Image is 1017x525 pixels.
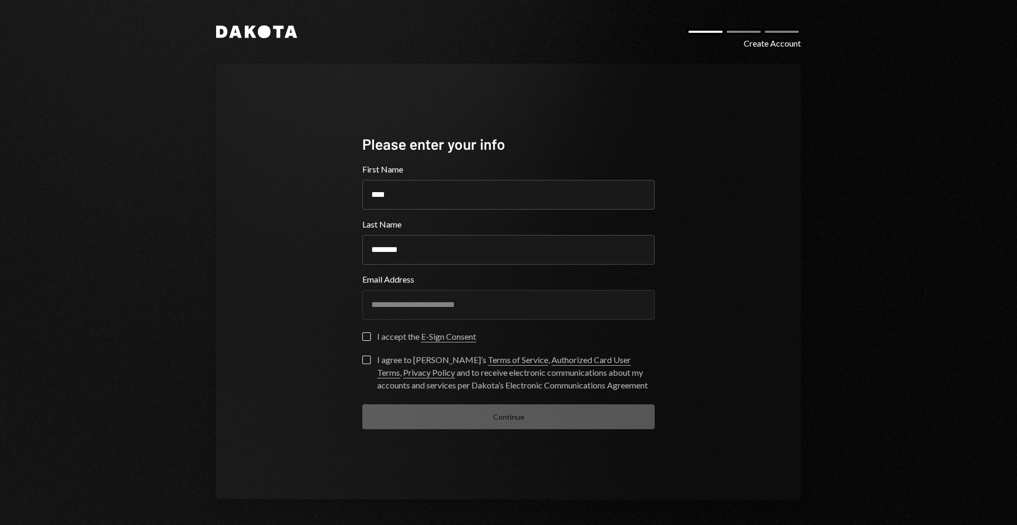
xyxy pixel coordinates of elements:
[362,134,655,155] div: Please enter your info
[362,273,655,286] label: Email Address
[744,37,801,50] div: Create Account
[377,355,631,378] a: Authorized Card User Terms
[377,354,655,392] div: I agree to [PERSON_NAME]’s , , and to receive electronic communications about my accounts and ser...
[377,330,476,343] div: I accept the
[421,331,476,342] a: E-Sign Consent
[362,163,655,176] label: First Name
[488,355,548,366] a: Terms of Service
[403,367,455,378] a: Privacy Policy
[362,218,655,231] label: Last Name
[362,332,371,341] button: I accept the E-Sign Consent
[362,356,371,364] button: I agree to [PERSON_NAME]’s Terms of Service, Authorized Card User Terms, Privacy Policy and to re...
